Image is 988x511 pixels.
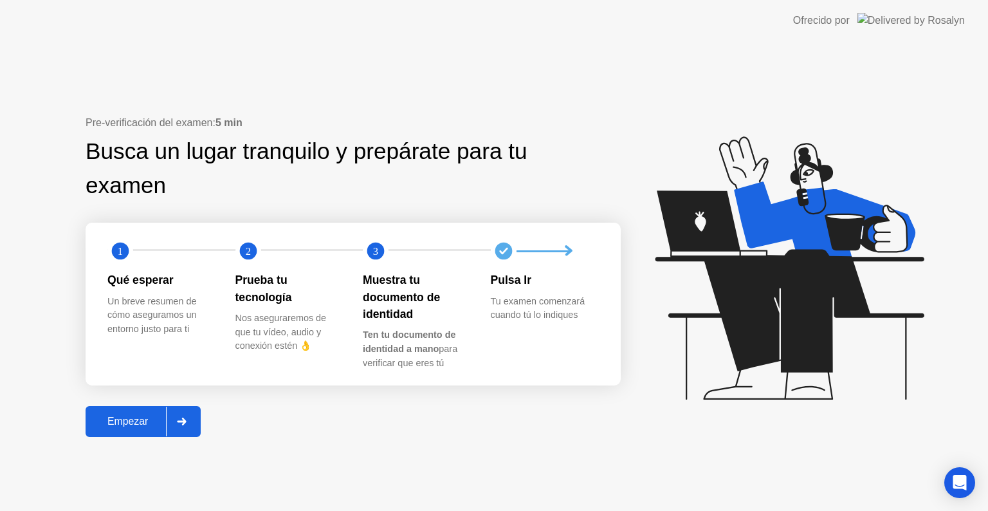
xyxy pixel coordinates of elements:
[491,272,598,288] div: Pulsa Ir
[944,467,975,498] div: Open Intercom Messenger
[363,330,455,354] b: Ten tu documento de identidad a mano
[86,135,539,203] div: Busca un lugar tranquilo y prepárate para tu examen
[118,245,123,257] text: 1
[793,13,850,28] div: Ofrecido por
[373,245,378,257] text: 3
[107,295,215,337] div: Un breve resumen de cómo aseguramos un entorno justo para ti
[363,328,470,370] div: para verificar que eres tú
[86,115,621,131] div: Pre-verificación del examen:
[86,406,201,437] button: Empezar
[235,311,343,353] div: Nos aseguraremos de que tu vídeo, audio y conexión estén 👌
[857,13,965,28] img: Delivered by Rosalyn
[363,272,470,322] div: Muestra tu documento de identidad
[491,295,598,322] div: Tu examen comenzará cuando tú lo indiques
[235,272,343,306] div: Prueba tu tecnología
[107,272,215,288] div: Qué esperar
[89,416,166,427] div: Empezar
[215,117,242,128] b: 5 min
[245,245,250,257] text: 2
